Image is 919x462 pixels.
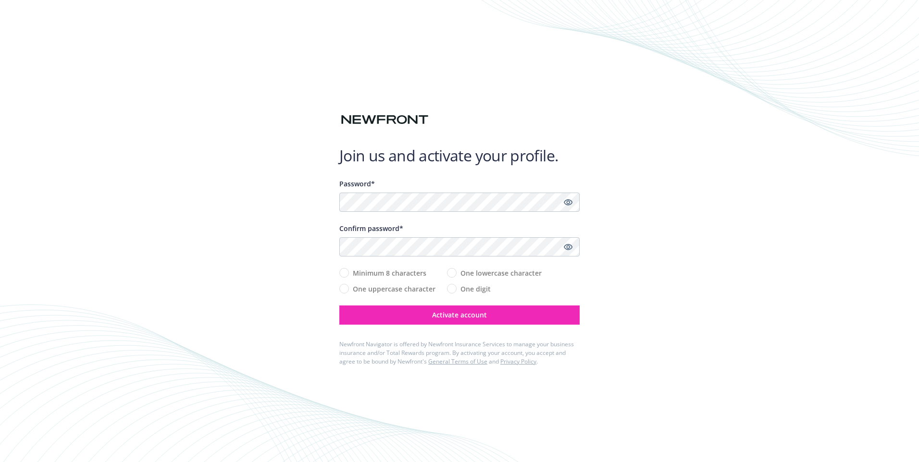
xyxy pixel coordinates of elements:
[339,179,375,188] span: Password*
[432,310,487,319] span: Activate account
[460,268,542,278] span: One lowercase character
[353,268,426,278] span: Minimum 8 characters
[339,237,580,256] input: Confirm your unique password...
[339,224,403,233] span: Confirm password*
[460,284,491,294] span: One digit
[339,305,580,325] button: Activate account
[339,340,580,366] div: Newfront Navigator is offered by Newfront Insurance Services to manage your business insurance an...
[562,241,574,253] a: Show password
[353,284,435,294] span: One uppercase character
[562,196,574,208] a: Show password
[339,111,430,128] img: Newfront logo
[339,193,580,212] input: Enter a unique password...
[339,146,580,165] h1: Join us and activate your profile.
[428,357,487,365] a: General Terms of Use
[500,357,536,365] a: Privacy Policy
